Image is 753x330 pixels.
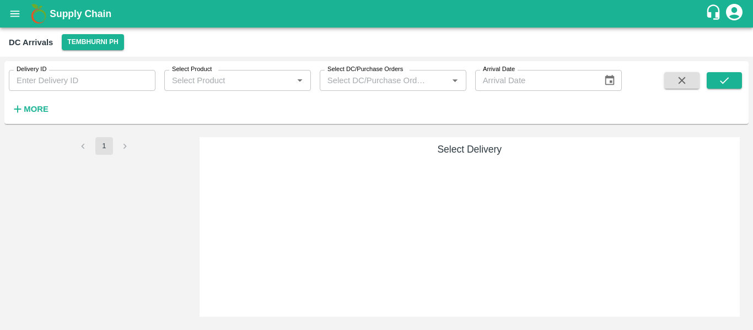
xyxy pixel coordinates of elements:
[24,105,49,113] strong: More
[599,70,620,91] button: Choose date
[168,73,289,88] input: Select Product
[9,100,51,118] button: More
[448,73,462,88] button: Open
[73,137,136,155] nav: pagination navigation
[204,142,736,157] h6: Select Delivery
[50,6,705,21] a: Supply Chain
[724,2,744,25] div: account of current user
[28,3,50,25] img: logo
[50,8,111,19] b: Supply Chain
[327,65,403,74] label: Select DC/Purchase Orders
[9,70,155,91] input: Enter Delivery ID
[483,65,515,74] label: Arrival Date
[95,137,113,155] button: page 1
[9,35,53,50] div: DC Arrivals
[172,65,212,74] label: Select Product
[293,73,307,88] button: Open
[62,34,123,50] button: Select DC
[17,65,46,74] label: Delivery ID
[705,4,724,24] div: customer-support
[475,70,595,91] input: Arrival Date
[2,1,28,26] button: open drawer
[323,73,431,88] input: Select DC/Purchase Orders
